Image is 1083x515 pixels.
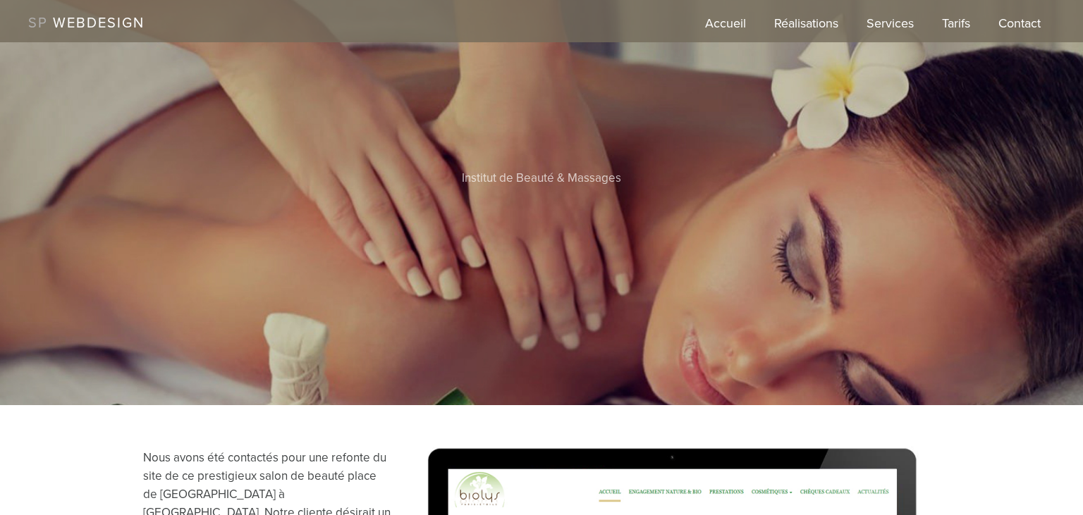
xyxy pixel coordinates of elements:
a: Accueil [705,14,746,42]
a: SP WEBDESIGN [28,15,145,32]
a: Réalisations [774,14,838,42]
a: Services [867,14,914,42]
span: WEBDESIGN [53,15,145,32]
span: SP [28,15,48,32]
a: Tarifs [942,14,970,42]
a: Contact [998,14,1041,42]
